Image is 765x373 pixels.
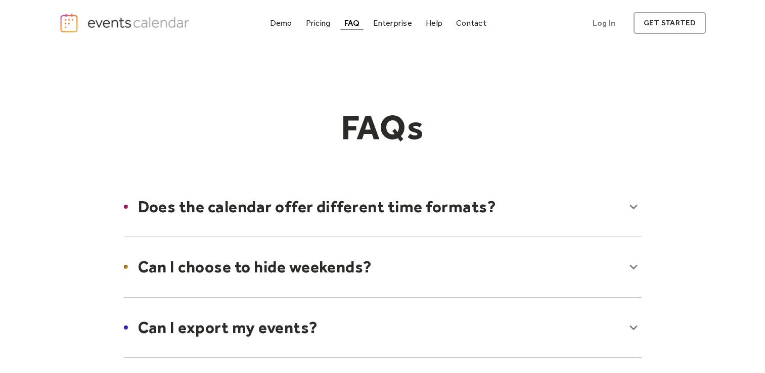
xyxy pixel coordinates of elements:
a: home [59,13,193,33]
div: FAQ [344,20,360,26]
a: Help [422,16,446,30]
div: Demo [270,20,292,26]
a: Log In [582,12,625,34]
a: get started [634,12,706,34]
a: Demo [266,16,296,30]
div: Help [426,20,442,26]
div: Contact [456,20,486,26]
a: Enterprise [369,16,416,30]
h1: FAQs [189,107,577,148]
a: Contact [452,16,490,30]
a: Pricing [302,16,335,30]
div: Enterprise [373,20,412,26]
div: Pricing [306,20,331,26]
a: FAQ [340,16,364,30]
